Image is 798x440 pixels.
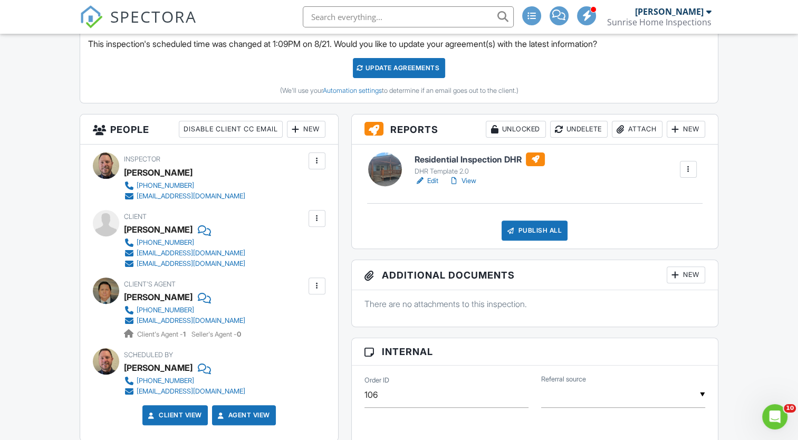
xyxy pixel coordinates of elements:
[80,5,103,28] img: The Best Home Inspection Software - Spectora
[352,338,718,366] h3: Internal
[124,360,193,376] div: [PERSON_NAME]
[124,305,245,315] a: [PHONE_NUMBER]
[179,121,283,138] div: Disable Client CC Email
[137,249,245,257] div: [EMAIL_ADDRESS][DOMAIN_NAME]
[352,114,718,145] h3: Reports
[124,351,173,359] span: Scheduled By
[137,181,194,190] div: [PHONE_NUMBER]
[124,222,193,237] div: [PERSON_NAME]
[124,213,147,221] span: Client
[449,176,476,186] a: View
[124,315,245,326] a: [EMAIL_ADDRESS][DOMAIN_NAME]
[137,377,194,385] div: [PHONE_NUMBER]
[635,6,704,17] div: [PERSON_NAME]
[137,387,245,396] div: [EMAIL_ADDRESS][DOMAIN_NAME]
[667,266,705,283] div: New
[137,238,194,247] div: [PHONE_NUMBER]
[415,176,438,186] a: Edit
[80,14,197,36] a: SPECTORA
[287,121,325,138] div: New
[353,58,445,78] div: Update Agreements
[124,165,193,180] div: [PERSON_NAME]
[137,330,187,338] span: Client's Agent -
[124,191,245,202] a: [EMAIL_ADDRESS][DOMAIN_NAME]
[502,221,568,241] div: Publish All
[364,375,389,385] label: Order ID
[191,330,241,338] span: Seller's Agent -
[124,280,176,288] span: Client's Agent
[124,155,160,163] span: Inspector
[124,376,245,386] a: [PHONE_NUMBER]
[762,404,787,429] iframe: Intercom live chat
[137,317,245,325] div: [EMAIL_ADDRESS][DOMAIN_NAME]
[124,237,245,248] a: [PHONE_NUMBER]
[183,330,186,338] strong: 1
[146,410,202,420] a: Client View
[88,87,709,95] div: (We'll use your to determine if an email goes out to the client.)
[110,5,197,27] span: SPECTORA
[667,121,705,138] div: New
[784,404,796,413] span: 10
[80,114,338,145] h3: People
[137,260,245,268] div: [EMAIL_ADDRESS][DOMAIN_NAME]
[124,248,245,259] a: [EMAIL_ADDRESS][DOMAIN_NAME]
[486,121,546,138] div: Unlocked
[137,192,245,200] div: [EMAIL_ADDRESS][DOMAIN_NAME]
[303,6,514,27] input: Search everything...
[364,298,705,310] p: There are no attachments to this inspection.
[80,30,717,103] div: This inspection's scheduled time was changed at 1:09PM on 8/21. Would you like to update your agr...
[124,180,245,191] a: [PHONE_NUMBER]
[124,386,245,397] a: [EMAIL_ADDRESS][DOMAIN_NAME]
[541,375,586,384] label: Referral source
[550,121,608,138] div: Undelete
[137,306,194,314] div: [PHONE_NUMBER]
[612,121,662,138] div: Attach
[607,17,712,27] div: Sunrise Home Inspections
[322,87,381,94] a: Automation settings
[415,152,545,176] a: Residential Inspection DHR DHR Template 2.0
[415,167,545,176] div: DHR Template 2.0
[124,259,245,269] a: [EMAIL_ADDRESS][DOMAIN_NAME]
[352,260,718,290] h3: Additional Documents
[124,289,193,305] a: [PERSON_NAME]
[415,152,545,166] h6: Residential Inspection DHR
[237,330,241,338] strong: 0
[216,410,270,420] a: Agent View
